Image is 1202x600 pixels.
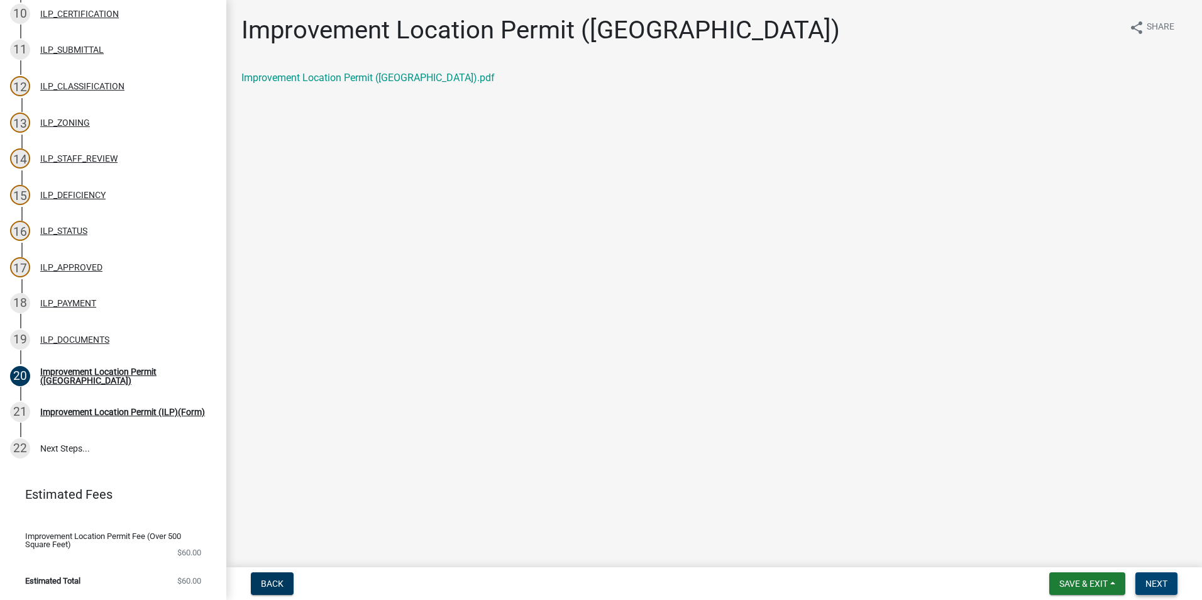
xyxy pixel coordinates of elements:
[10,221,30,241] div: 16
[40,367,206,385] div: Improvement Location Permit ([GEOGRAPHIC_DATA])
[40,154,118,163] div: ILP_STAFF_REVIEW
[40,408,205,416] div: Improvement Location Permit (ILP)(Form)
[10,402,30,422] div: 21
[241,15,840,45] h1: Improvement Location Permit ([GEOGRAPHIC_DATA])
[40,191,106,199] div: ILP_DEFICIENCY
[40,9,119,18] div: ILP_CERTIFICATION
[40,226,87,235] div: ILP_STATUS
[10,293,30,313] div: 18
[1049,572,1125,595] button: Save & Exit
[1135,572,1177,595] button: Next
[40,82,124,91] div: ILP_CLASSIFICATION
[10,257,30,277] div: 17
[241,72,495,84] a: Improvement Location Permit ([GEOGRAPHIC_DATA]).pdf
[177,548,201,557] span: $60.00
[40,263,102,272] div: ILP_APPROVED
[10,330,30,350] div: 19
[1147,20,1174,35] span: Share
[10,185,30,205] div: 15
[1059,579,1108,589] span: Save & Exit
[10,113,30,133] div: 13
[10,76,30,96] div: 12
[1145,579,1167,589] span: Next
[10,4,30,24] div: 10
[40,118,90,127] div: ILP_ZONING
[25,577,80,585] span: Estimated Total
[261,579,284,589] span: Back
[10,148,30,169] div: 14
[177,577,201,585] span: $60.00
[1129,20,1144,35] i: share
[10,40,30,60] div: 11
[25,532,181,548] span: Improvement Location Permit Fee (Over 500 Square Feet)
[10,366,30,386] div: 20
[1119,15,1184,40] button: shareShare
[251,572,294,595] button: Back
[40,45,104,54] div: ILP_SUBMITTAL
[10,438,30,458] div: 22
[40,299,96,308] div: ILP_PAYMENT
[40,335,109,344] div: ILP_DOCUMENTS
[10,482,206,507] a: Estimated Fees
